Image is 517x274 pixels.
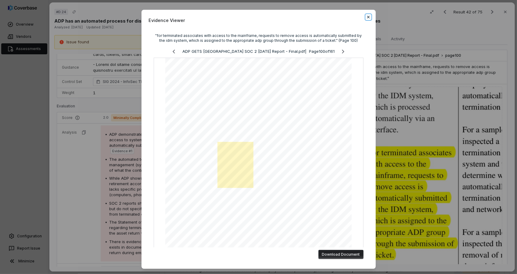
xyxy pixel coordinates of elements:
button: Previous page [168,48,180,55]
button: Next page [337,48,349,55]
span: Evidence Viewer [149,17,368,23]
button: Download Document [318,250,364,259]
p: ADP GETS [GEOGRAPHIC_DATA] SOC 2 [DATE] Report - Final.pdf | Page 100 of 161 [182,49,335,55]
div: "for terminated associates with access to the mainframe, requests to remove access is automatical... [154,33,364,43]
